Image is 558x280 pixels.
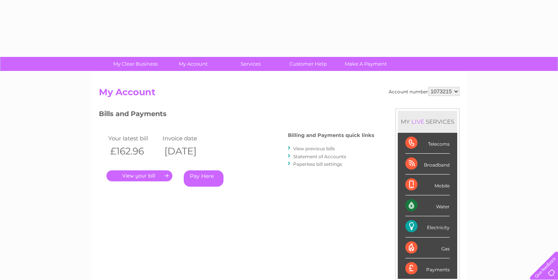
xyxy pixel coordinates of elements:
[293,154,346,159] a: Statement of Accounts
[184,170,224,187] a: Pay Here
[334,57,397,71] a: Make A Payment
[106,170,172,181] a: .
[99,87,460,101] h2: My Account
[106,143,161,159] th: £162.96
[405,154,450,175] div: Broadband
[293,146,335,151] a: View previous bills
[104,57,167,71] a: My Clear Business
[405,258,450,279] div: Payments
[99,109,374,122] h3: Bills and Payments
[161,143,215,159] th: [DATE]
[106,133,161,143] td: Your latest bill
[405,175,450,195] div: Mobile
[219,57,282,71] a: Services
[161,133,215,143] td: Invoice date
[162,57,224,71] a: My Account
[405,238,450,258] div: Gas
[288,132,374,138] h4: Billing and Payments quick links
[405,133,450,154] div: Telecoms
[405,216,450,237] div: Electricity
[405,195,450,216] div: Water
[277,57,339,71] a: Customer Help
[410,118,426,125] div: LIVE
[293,161,342,167] a: Paperless bill settings
[398,111,457,132] div: MY SERVICES
[389,87,460,96] div: Account number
